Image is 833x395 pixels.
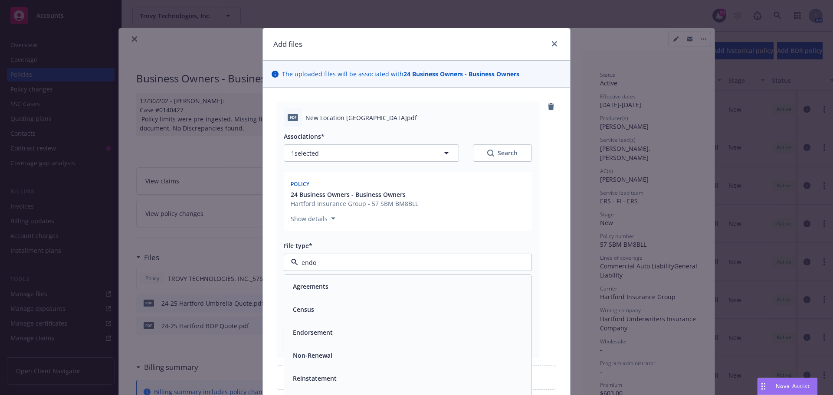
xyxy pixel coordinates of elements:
[298,258,514,267] input: Filter by keyword
[293,328,333,337] button: Endorsement
[758,378,817,395] button: Nova Assist
[293,282,328,291] button: Agreements
[776,382,810,390] span: Nova Assist
[293,305,314,314] button: Census
[758,378,769,395] div: Drag to move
